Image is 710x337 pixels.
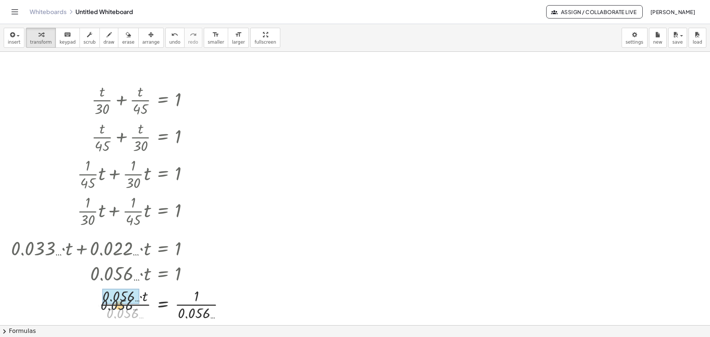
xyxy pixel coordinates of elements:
i: keyboard [64,30,71,39]
span: new [653,40,662,45]
span: [PERSON_NAME] [650,9,695,15]
span: insert [8,40,20,45]
button: arrange [138,28,164,48]
span: smaller [208,40,224,45]
button: format_sizesmaller [204,28,228,48]
button: erase [118,28,138,48]
span: transform [30,40,52,45]
button: save [668,28,687,48]
button: Assign / Collaborate Live [546,5,643,18]
span: save [672,40,683,45]
span: arrange [142,40,160,45]
span: undo [169,40,180,45]
button: keyboardkeypad [55,28,80,48]
span: redo [188,40,198,45]
button: undoundo [165,28,185,48]
span: load [693,40,702,45]
button: scrub [80,28,100,48]
button: redoredo [184,28,202,48]
span: fullscreen [254,40,276,45]
span: larger [232,40,245,45]
button: new [649,28,667,48]
button: insert [4,28,24,48]
button: transform [26,28,56,48]
button: Toggle navigation [9,6,21,18]
button: format_sizelarger [228,28,249,48]
span: draw [104,40,115,45]
i: format_size [235,30,242,39]
i: redo [190,30,197,39]
span: erase [122,40,134,45]
button: load [689,28,706,48]
a: Whiteboards [30,8,67,16]
span: Assign / Collaborate Live [552,9,636,15]
i: format_size [212,30,219,39]
span: settings [626,40,643,45]
button: [PERSON_NAME] [644,5,701,18]
button: draw [99,28,119,48]
span: scrub [84,40,96,45]
span: keypad [60,40,76,45]
button: settings [622,28,648,48]
i: undo [171,30,178,39]
button: fullscreen [250,28,280,48]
